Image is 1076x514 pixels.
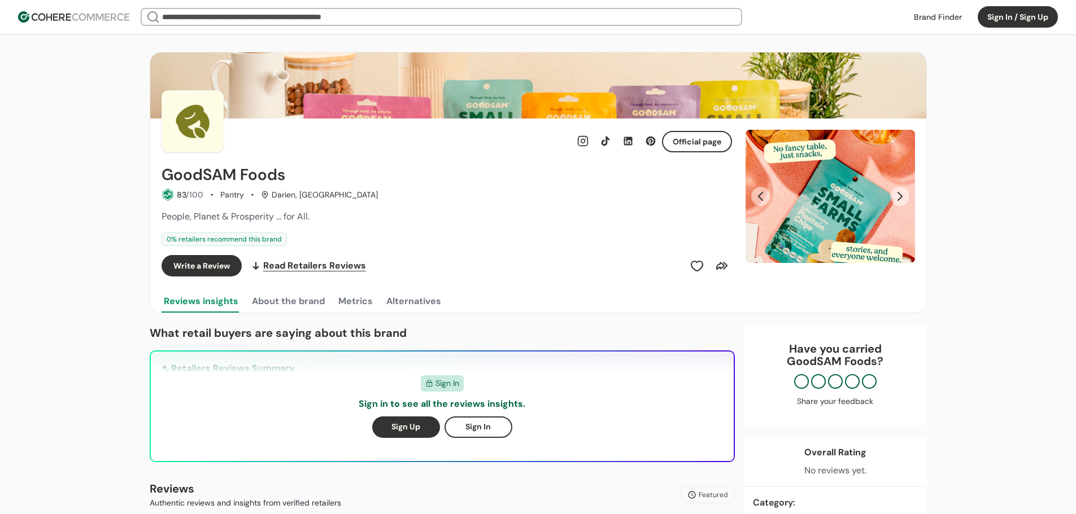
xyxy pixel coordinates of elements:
button: Reviews insights [162,290,241,313]
div: No reviews yet. [804,464,866,477]
p: Authentic reviews and insights from verified retailers [150,497,341,509]
div: Carousel [746,130,915,263]
span: /100 [186,190,203,200]
img: Slide 0 [746,130,915,263]
div: Share your feedback [755,396,916,407]
button: Next Slide [890,187,909,206]
span: 83 [177,190,186,200]
button: About the brand [250,290,327,313]
span: Sign In [435,377,459,389]
button: Sign Up [372,416,440,438]
span: Read Retailers Reviews [263,259,366,273]
div: 0 % retailers recommend this brand [162,232,287,246]
button: Write a Review [162,255,242,276]
a: Read Retailers Reviews [251,255,366,276]
img: Cohere Logo [18,11,129,23]
div: Pantry [220,189,244,201]
span: Featured [699,490,728,500]
span: People, Planet & Prosperity ... for All. [162,210,310,222]
b: Reviews [150,481,194,496]
div: Have you carried [755,342,916,367]
div: Overall Rating [804,446,866,459]
div: Category : [753,496,918,509]
h2: GoodSAM Foods [162,166,285,184]
div: Darien, [GEOGRAPHIC_DATA] [261,189,378,201]
button: Alternatives [384,290,443,313]
div: Slide 1 [746,130,915,263]
p: Sign in to see all the reviews insights. [359,397,525,411]
button: Previous Slide [751,187,770,206]
p: GoodSAM Foods ? [755,355,916,367]
button: Official page [662,131,732,152]
button: Sign In [445,416,512,438]
img: Brand cover image [150,52,926,118]
p: What retail buyers are saying about this brand [150,324,735,341]
button: Sign In / Sign Up [978,6,1058,28]
button: Metrics [336,290,375,313]
img: Brand Photo [162,90,224,152]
